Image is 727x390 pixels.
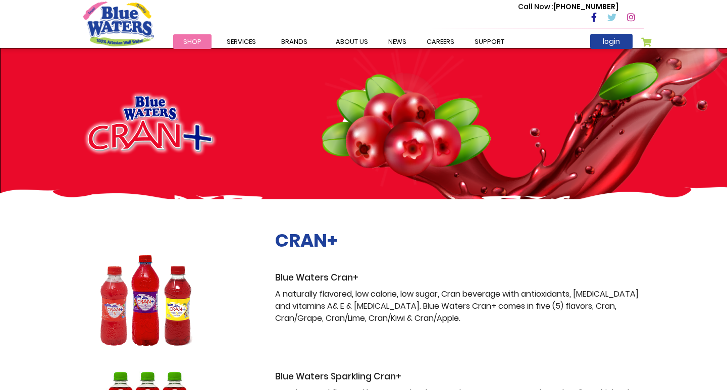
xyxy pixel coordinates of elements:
span: Brands [281,37,307,46]
p: A naturally flavored, low calorie, low sugar, Cran beverage with antioxidants, [MEDICAL_DATA] and... [275,288,644,324]
h3: Blue Waters Sparkling Cran+ [275,371,644,382]
span: Call Now : [518,2,553,12]
a: Brands [271,34,318,49]
a: careers [417,34,464,49]
h3: Blue Waters Cran+ [275,272,644,283]
a: Services [217,34,266,49]
a: support [464,34,514,49]
a: about us [326,34,378,49]
a: News [378,34,417,49]
span: Shop [183,37,201,46]
p: [PHONE_NUMBER] [518,2,618,12]
a: store logo [83,2,154,46]
span: Services [227,37,256,46]
a: login [590,34,633,49]
h2: CRAN+ [275,230,644,251]
a: Shop [173,34,212,49]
